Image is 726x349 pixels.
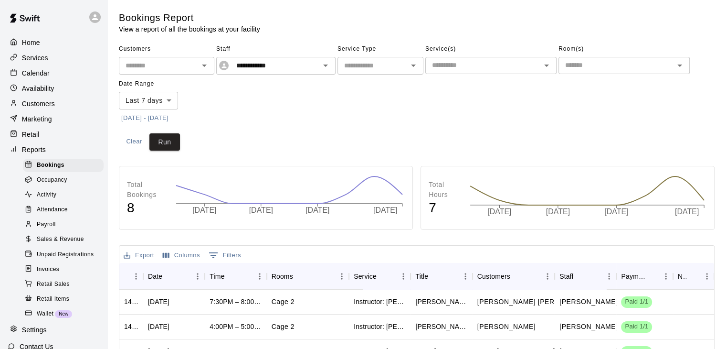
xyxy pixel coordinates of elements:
span: Activity [37,190,56,200]
div: Reports [8,142,100,157]
a: Availability [8,81,100,96]
a: Retail Sales [23,277,107,292]
div: Calendar [8,66,100,80]
span: Service Type [337,42,423,57]
div: Unpaid Registrations [23,248,104,262]
a: WalletNew [23,306,107,321]
button: Menu [396,269,410,284]
p: Archer Rettig [477,297,596,307]
p: Availability [22,84,54,93]
div: 1431889 [124,297,138,306]
a: Unpaid Registrations [23,247,107,262]
button: Menu [458,269,473,284]
tspan: [DATE] [249,206,273,214]
tspan: [DATE] [373,206,397,214]
div: Last 7 days [119,92,178,109]
button: Sort [124,270,137,283]
button: Open [673,59,686,72]
button: Sort [377,270,390,283]
a: Services [8,51,100,65]
button: Open [407,59,420,72]
button: Sort [686,270,700,283]
div: ID [119,263,143,290]
button: Export [121,248,157,263]
p: Services [22,53,48,63]
p: Marketing [22,114,52,124]
div: Title [415,263,428,290]
div: Settings [8,323,100,337]
div: Activity [23,188,104,202]
button: Menu [129,269,143,284]
p: Mason Oldham [477,322,536,332]
button: Menu [700,269,714,284]
p: Reports [22,145,46,154]
button: Sort [225,270,238,283]
button: Select columns [160,248,202,263]
div: Service [349,263,410,290]
span: Date Range [119,76,202,92]
div: Notes [673,263,714,290]
h4: 8 [127,200,166,217]
div: Occupancy [23,174,104,187]
a: Bookings [23,158,107,173]
a: Sales & Revenue [23,232,107,247]
a: Retail Items [23,292,107,306]
p: Home [22,38,40,47]
tspan: [DATE] [675,207,699,216]
a: Activity [23,188,107,203]
div: Payroll [23,218,104,231]
span: Payroll [37,220,55,229]
div: Sales & Revenue [23,233,104,246]
div: 4:00PM – 5:00PM [210,322,262,331]
div: Service [354,263,377,290]
span: Paid 1/1 [621,322,652,331]
a: Retail [8,127,100,142]
span: Bookings [37,161,64,170]
div: Wed, Sep 17, 2025 [148,297,169,306]
div: Rooms [267,263,349,290]
button: Open [319,59,332,72]
button: Sort [510,270,524,283]
span: Wallet [37,309,53,319]
p: Cage 2 [272,297,295,307]
span: Room(s) [558,42,690,57]
button: Menu [602,269,616,284]
button: Menu [540,269,555,284]
button: Sort [293,270,306,283]
p: View a report of all the bookings at your facility [119,24,260,34]
div: Instructor: Logan Angles (1 Hour) [354,322,406,331]
div: Customers [477,263,510,290]
span: Unpaid Registrations [37,250,94,260]
span: Sales & Revenue [37,235,84,244]
p: Cage 2 [272,322,295,332]
div: Date [148,263,162,290]
div: WalletNew [23,307,104,321]
div: Wed, Sep 17, 2025 [148,322,169,331]
a: Home [8,35,100,50]
div: Archer Rettig [415,297,467,306]
span: Invoices [37,265,59,274]
button: Open [540,59,553,72]
span: Retail Items [37,294,69,304]
span: Paid 1/1 [621,297,652,306]
div: Title [410,263,472,290]
a: Marketing [8,112,100,126]
div: Time [205,263,266,290]
div: 1431091 [124,322,138,331]
div: Rooms [272,263,293,290]
a: Attendance [23,203,107,218]
div: Date [143,263,205,290]
p: Calendar [22,68,50,78]
button: Sort [573,270,587,283]
p: Logan Angles [559,322,618,332]
span: Retail Sales [37,280,70,289]
a: Payroll [23,218,107,232]
button: Menu [659,269,673,284]
p: Total Bookings [127,180,166,200]
div: Notes [678,263,686,290]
